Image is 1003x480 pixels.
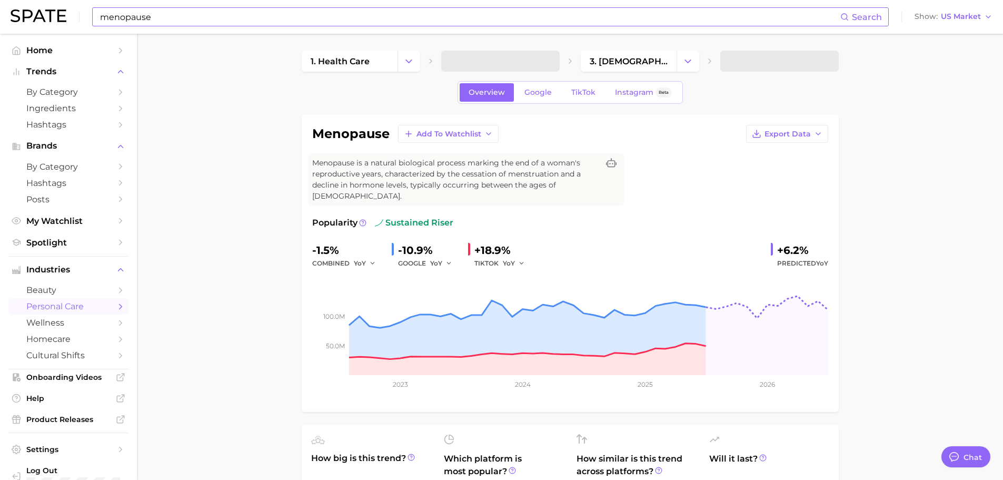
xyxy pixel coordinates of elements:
span: Search [852,12,882,22]
span: beauty [26,285,111,295]
div: +6.2% [777,242,828,259]
span: YoY [503,259,515,268]
a: Posts [8,191,128,208]
a: My Watchlist [8,213,128,229]
div: +18.9% [474,242,532,259]
a: Product Releases [8,412,128,427]
span: Show [915,14,938,19]
button: YoY [503,257,525,270]
a: personal care [8,298,128,315]
a: Google [515,83,561,102]
tspan: 2026 [760,380,775,388]
a: Home [8,42,128,58]
span: Menopause is a natural biological process marking the end of a woman's reproductive years, charac... [312,158,599,202]
img: SPATE [11,9,66,22]
span: Settings [26,445,111,454]
div: -10.9% [398,242,460,259]
a: Onboarding Videos [8,369,128,385]
span: Will it last? [709,453,829,478]
span: by Category [26,87,111,97]
button: Industries [8,262,128,278]
span: 1. health care [311,56,370,66]
a: InstagramBeta [606,83,681,102]
span: Hashtags [26,178,111,188]
input: Search here for a brand, industry, or ingredient [99,8,840,26]
span: YoY [430,259,442,268]
img: sustained riser [375,219,383,227]
a: Settings [8,442,128,457]
span: Help [26,394,111,403]
span: How big is this trend? [311,452,431,478]
a: 1. health care [302,51,398,72]
button: YoY [354,257,376,270]
button: Change Category [677,51,699,72]
span: Instagram [615,88,653,97]
span: Hashtags [26,120,111,130]
span: Industries [26,265,111,275]
div: GOOGLE [398,257,460,270]
span: Posts [26,194,111,204]
a: 3. [DEMOGRAPHIC_DATA] reproductive system concerns [581,51,677,72]
span: TikTok [571,88,595,97]
button: Change Category [398,51,420,72]
button: Add to Watchlist [398,125,499,143]
span: Predicted [777,257,828,270]
button: Export Data [746,125,828,143]
button: Brands [8,138,128,154]
span: Spotlight [26,238,111,248]
span: cultural shifts [26,350,111,360]
span: 3. [DEMOGRAPHIC_DATA] reproductive system concerns [590,56,668,66]
a: TikTok [562,83,604,102]
span: My Watchlist [26,216,111,226]
span: Google [524,88,552,97]
span: Log Out [26,466,134,475]
a: Overview [460,83,514,102]
span: How similar is this trend across platforms? [577,453,697,478]
span: YoY [354,259,366,268]
tspan: 2024 [514,380,530,388]
tspan: 2025 [638,380,653,388]
span: wellness [26,318,111,328]
span: US Market [941,14,981,19]
div: combined [312,257,383,270]
a: Help [8,390,128,406]
h1: menopause [312,128,390,140]
span: Trends [26,67,111,76]
a: cultural shifts [8,347,128,364]
a: Hashtags [8,175,128,191]
a: homecare [8,331,128,347]
span: Home [26,45,111,55]
tspan: 2023 [392,380,408,388]
button: YoY [430,257,453,270]
span: sustained riser [375,217,453,229]
span: by Category [26,162,111,172]
div: TIKTOK [474,257,532,270]
a: wellness [8,315,128,331]
span: personal care [26,301,111,311]
a: by Category [8,159,128,175]
span: Product Releases [26,415,111,424]
span: Ingredients [26,103,111,113]
button: ShowUS Market [912,10,995,24]
span: Brands [26,141,111,151]
span: Popularity [312,217,357,229]
span: Beta [659,88,669,97]
a: Ingredients [8,100,128,116]
span: YoY [816,259,828,267]
a: Hashtags [8,116,128,133]
span: Onboarding Videos [26,373,111,382]
a: by Category [8,84,128,100]
button: Trends [8,64,128,80]
span: Overview [469,88,505,97]
a: beauty [8,282,128,298]
span: homecare [26,334,111,344]
a: Spotlight [8,234,128,251]
div: -1.5% [312,242,383,259]
span: Export Data [764,130,811,139]
span: Add to Watchlist [416,130,481,139]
